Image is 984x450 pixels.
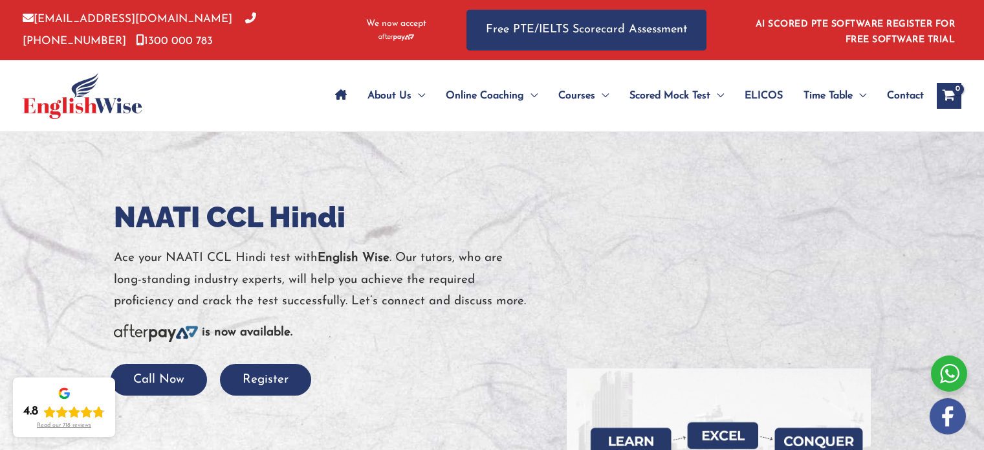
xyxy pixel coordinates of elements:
span: Menu Toggle [595,73,609,118]
div: Rating: 4.8 out of 5 [23,404,105,420]
span: Online Coaching [446,73,524,118]
span: About Us [367,73,411,118]
span: ELICOS [745,73,783,118]
span: Menu Toggle [411,73,425,118]
strong: English Wise [318,252,389,264]
a: CoursesMenu Toggle [548,73,619,118]
img: white-facebook.png [930,398,966,434]
a: View Shopping Cart, empty [937,83,961,109]
b: is now available. [202,326,292,339]
span: Time Table [804,73,853,118]
span: Courses [558,73,595,118]
nav: Site Navigation: Main Menu [325,73,924,118]
a: Time TableMenu Toggle [793,73,877,118]
span: Menu Toggle [853,73,866,118]
h1: NAATI CCL Hindi [114,197,547,238]
a: Register [220,374,311,386]
button: Register [220,364,311,396]
a: AI SCORED PTE SOFTWARE REGISTER FOR FREE SOFTWARE TRIAL [756,19,956,45]
a: Free PTE/IELTS Scorecard Assessment [466,10,706,51]
span: We now accept [366,17,426,30]
a: Online CoachingMenu Toggle [435,73,548,118]
a: Scored Mock TestMenu Toggle [619,73,734,118]
a: Contact [877,73,924,118]
button: Call Now [111,364,207,396]
img: Afterpay-Logo [378,34,414,41]
a: 1300 000 783 [136,36,213,47]
img: Afterpay-Logo [114,324,198,342]
a: ELICOS [734,73,793,118]
span: Contact [887,73,924,118]
a: [EMAIL_ADDRESS][DOMAIN_NAME] [23,14,232,25]
span: Menu Toggle [710,73,724,118]
a: [PHONE_NUMBER] [23,14,256,46]
div: Read our 718 reviews [37,422,91,429]
a: Call Now [111,374,207,386]
a: About UsMenu Toggle [357,73,435,118]
span: Menu Toggle [524,73,538,118]
img: cropped-ew-logo [23,73,142,119]
div: 4.8 [23,404,38,420]
span: Scored Mock Test [629,73,710,118]
p: Ace your NAATI CCL Hindi test with . Our tutors, who are long-standing industry experts, will hel... [114,247,547,312]
aside: Header Widget 1 [748,9,961,51]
